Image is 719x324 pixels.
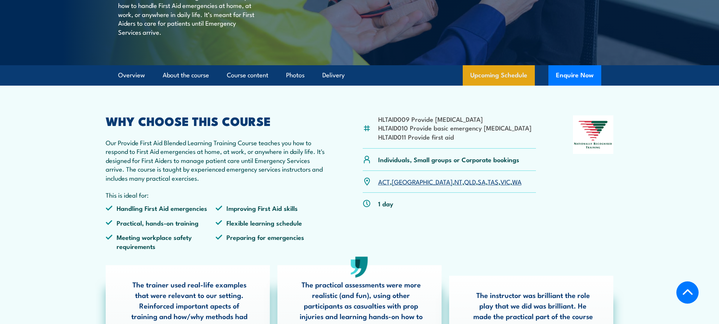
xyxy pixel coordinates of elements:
a: [GEOGRAPHIC_DATA] [392,177,453,186]
li: Handling First Aid emergencies [106,204,216,212]
a: TAS [488,177,499,186]
a: WA [512,177,522,186]
li: Flexible learning schedule [216,218,326,227]
p: Our Provide First Aid Blended Learning Training Course teaches you how to respond to First Aid em... [106,138,326,182]
li: Meeting workplace safety requirements [106,233,216,250]
a: NT [454,177,462,186]
a: Course content [227,65,268,85]
li: HLTAID009 Provide [MEDICAL_DATA] [378,115,531,123]
p: 1 day [378,199,393,208]
button: Enquire Now [548,65,601,86]
a: VIC [500,177,510,186]
a: SA [478,177,486,186]
a: Upcoming Schedule [463,65,535,86]
h2: WHY CHOOSE THIS COURSE [106,115,326,126]
a: Delivery [322,65,345,85]
a: ACT [378,177,390,186]
a: About the course [163,65,209,85]
li: Improving First Aid skills [216,204,326,212]
a: Photos [286,65,305,85]
li: Preparing for emergencies [216,233,326,250]
li: Practical, hands-on training [106,218,216,227]
li: HLTAID010 Provide basic emergency [MEDICAL_DATA] [378,123,531,132]
img: Nationally Recognised Training logo. [573,115,614,154]
p: , , , , , , , [378,177,522,186]
a: QLD [464,177,476,186]
a: Overview [118,65,145,85]
p: This is ideal for: [106,190,326,199]
p: Individuals, Small groups or Corporate bookings [378,155,519,164]
li: HLTAID011 Provide first aid [378,132,531,141]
